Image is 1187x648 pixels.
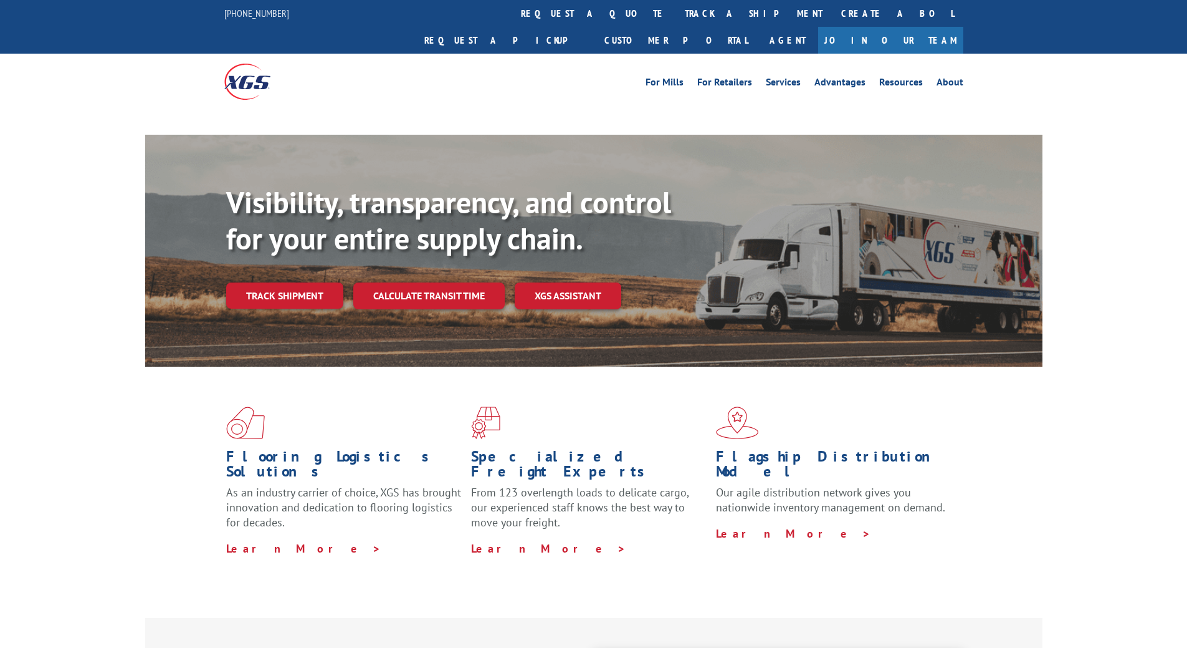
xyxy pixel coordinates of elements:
a: About [937,77,963,91]
a: Join Our Team [818,27,963,54]
a: XGS ASSISTANT [515,283,621,309]
a: [PHONE_NUMBER] [224,7,289,19]
h1: Specialized Freight Experts [471,449,707,485]
a: For Retailers [697,77,752,91]
a: Learn More > [471,541,626,556]
span: As an industry carrier of choice, XGS has brought innovation and dedication to flooring logistics... [226,485,461,530]
a: For Mills [646,77,684,91]
a: Customer Portal [595,27,757,54]
a: Advantages [814,77,865,91]
a: Resources [879,77,923,91]
a: Services [766,77,801,91]
a: Learn More > [226,541,381,556]
b: Visibility, transparency, and control for your entire supply chain. [226,183,671,258]
a: Learn More > [716,526,871,541]
img: xgs-icon-total-supply-chain-intelligence-red [226,407,265,439]
h1: Flooring Logistics Solutions [226,449,462,485]
img: xgs-icon-focused-on-flooring-red [471,407,500,439]
h1: Flagship Distribution Model [716,449,951,485]
a: Calculate transit time [353,283,505,309]
a: Request a pickup [415,27,595,54]
span: Our agile distribution network gives you nationwide inventory management on demand. [716,485,945,515]
a: Track shipment [226,283,343,309]
p: From 123 overlength loads to delicate cargo, our experienced staff knows the best way to move you... [471,485,707,541]
img: xgs-icon-flagship-distribution-model-red [716,407,759,439]
a: Agent [757,27,818,54]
